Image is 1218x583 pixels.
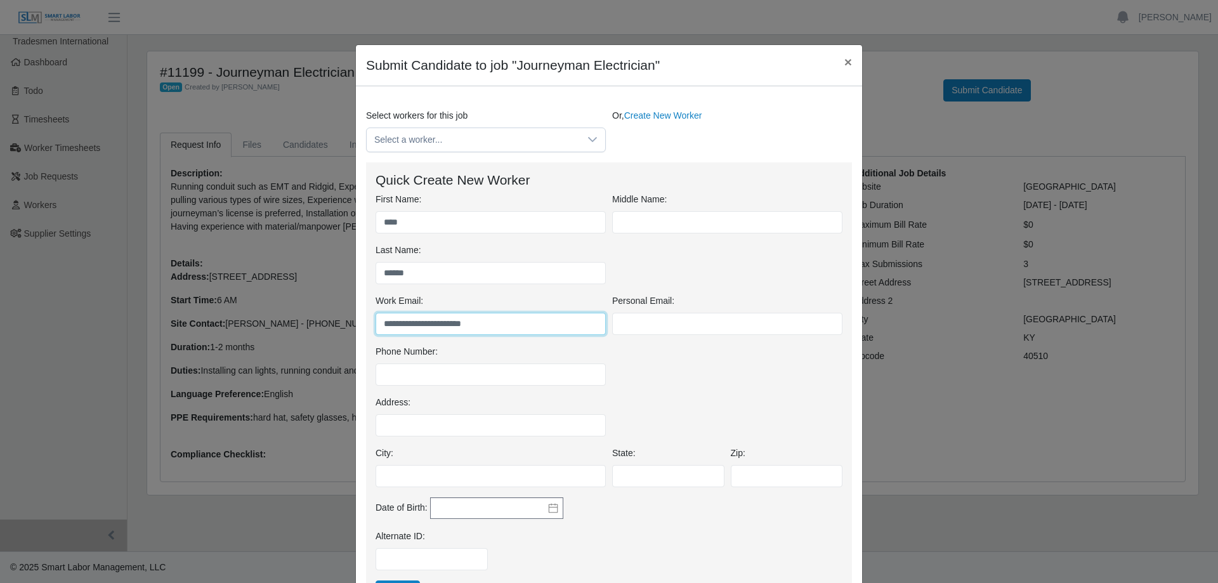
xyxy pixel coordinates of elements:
[366,55,660,75] h4: Submit Candidate to job "Journeyman Electrician"
[844,55,852,69] span: ×
[731,447,745,460] label: Zip:
[376,345,438,358] label: Phone Number:
[376,193,421,206] label: First Name:
[376,294,423,308] label: Work Email:
[367,128,580,152] span: Select a worker...
[376,530,425,543] label: Alternate ID:
[376,447,393,460] label: City:
[834,45,862,79] button: Close
[624,110,702,121] a: Create New Worker
[366,109,468,122] label: Select workers for this job
[376,172,842,188] h4: Quick Create New Worker
[376,501,428,514] label: Date of Birth:
[10,10,473,24] body: Rich Text Area. Press ALT-0 for help.
[612,294,674,308] label: Personal Email:
[376,244,421,257] label: Last Name:
[612,447,636,460] label: State:
[612,193,667,206] label: Middle Name:
[609,109,855,152] div: Or,
[376,396,410,409] label: Address:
